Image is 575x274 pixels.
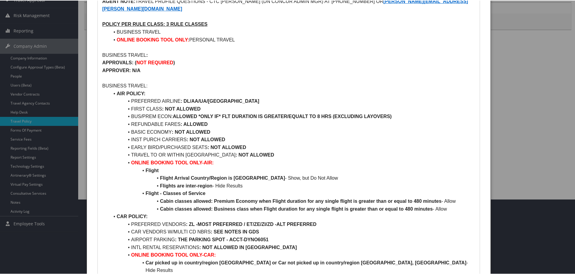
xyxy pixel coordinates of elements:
strong: CAR POLICY: [117,213,148,218]
strong: ) [173,59,175,65]
li: BUSINESS TRAVEL [109,28,475,35]
strong: Car picked up in country/region [GEOGRAPHIC_DATA] or Car not picked up in country/region [GEOGRAP... [146,260,466,265]
strong: : NOT ALLOWED IN [GEOGRAPHIC_DATA] [199,244,297,249]
strong: : [146,52,148,57]
u: POLICY PER RULE CLASS: 3 RULE CLASSES [102,21,208,26]
strong: APPROVER: N/A [102,67,140,72]
li: BASIC ECONOMY [109,128,475,135]
li: - Allow [109,205,475,212]
strong: Flight Arrival Country/Region is [GEOGRAPHIC_DATA] [160,175,285,180]
li: INTL RENTAL RESERVATIONS [109,243,475,251]
strong: AIR POLICY: [117,90,146,96]
strong: : THE PARKING SPOT - ACCT-DYNO6051 [175,236,269,242]
li: EARLY BIRD/PURCHASED SEATS [109,143,475,151]
li: PREFERRED AIRLINE [109,97,475,105]
strong: ONLINE BOOKING TOOL ONLY-CAR: [131,252,216,257]
li: REFUNDABLE FARES [109,120,475,128]
strong: : NOT ALLOWED [235,152,274,157]
strong: ALLOWED *ONLY IF* FLT DURATION IS GREATER/EQUALT TO 8 HRS (EXCLUDING LAYOVERS) [173,113,392,118]
li: - Show, but Do Not Allow [109,174,475,181]
strong: : NOT ALLOWED [162,106,201,111]
strong: Flight - Classes of Service [146,190,205,195]
li: BUS/PREM ECON: [109,112,475,120]
strong: : ALLOWED [180,121,208,126]
li: INST PURCH CARRIERS [109,135,475,143]
strong: Cabin classes allowed: Business class when Flight duration for any single flight is greater than ... [160,206,433,211]
li: TRAVEL TO OR WITHIN [GEOGRAPHIC_DATA] [109,151,475,158]
strong: APPROVALS: [102,59,134,65]
li: - Hide Results [109,258,475,274]
li: AIRPORT PARKING [109,235,475,243]
strong: ZL -MOST PREFERRED / ET/ZE/ZI/ZD -ALT PREFERRED [189,221,316,226]
strong: ONLINE BOOKING TOOL ONLY: [117,37,189,42]
strong: : NOT ALLOWED [172,129,210,134]
p: BUSINESS TRAVEL: [102,81,475,89]
strong: Flight [146,167,159,172]
strong: ( [135,59,136,65]
li: - Hide Results [109,181,475,189]
li: PERSONAL TRAVEL [109,35,475,43]
li: FIRST CLASS [109,105,475,112]
strong: : NOT ALLOWED [208,144,246,149]
strong: ONLINE BOOKING TOOL ONLY-AIR: [131,160,214,165]
li: CAR VENDORS W/MULTI CD NBRS [109,227,475,235]
li: PREFERRED VENDORS [109,220,475,228]
strong: NOT REQUIRED [137,59,174,65]
p: BUSINESS TRAVEL [102,51,475,59]
strong: : [186,221,187,226]
strong: : SEE NOTES IN GDS [211,229,259,234]
strong: : NOT ALLOWED [187,136,225,142]
strong: Cabin classes allowed: Premium Economy when Flight duration for any single flight is greater than... [160,198,441,203]
strong: Flights are inter-region [160,183,212,188]
li: - Allow [109,197,475,205]
strong: : DL/AA/UA/[GEOGRAPHIC_DATA] [180,98,259,103]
